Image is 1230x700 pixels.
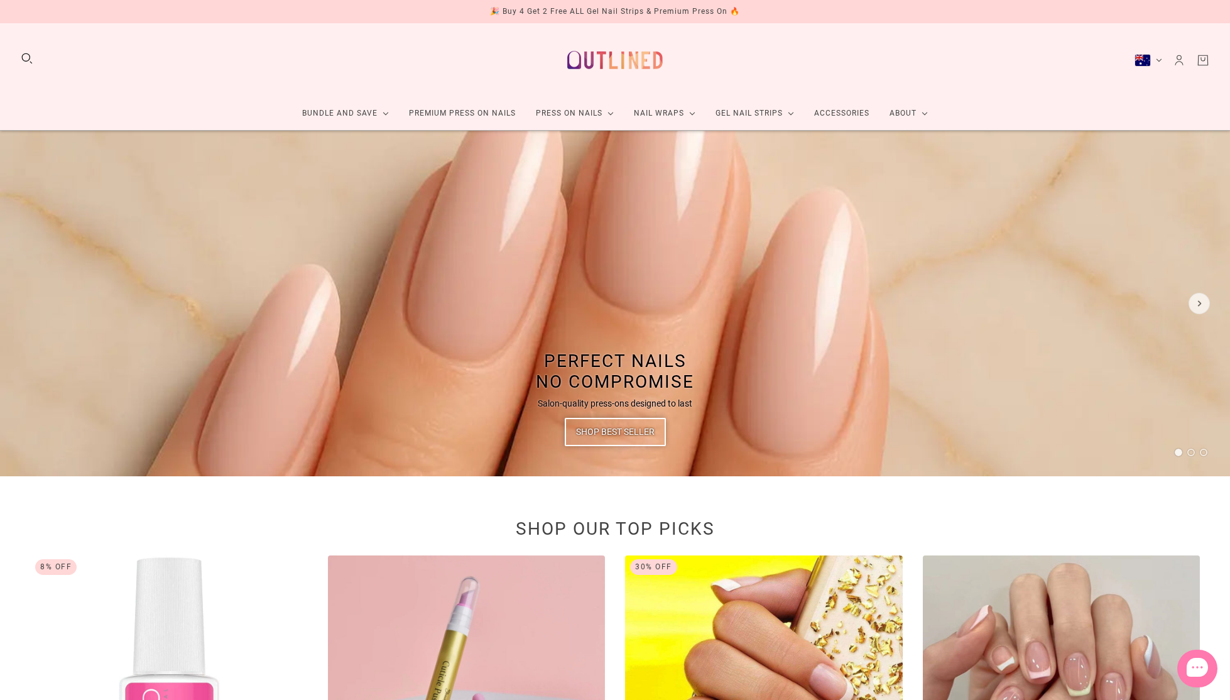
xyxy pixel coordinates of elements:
button: Search [20,52,34,65]
div: 🎉 Buy 4 Get 2 Free ALL Gel Nail Strips & Premium Press On 🔥 [490,5,740,18]
a: Press On Nails [526,97,624,130]
a: Nail Wraps [624,97,705,130]
a: Shop Best Seller [565,418,666,446]
a: Bundle and Save [292,97,399,130]
a: Cart [1196,53,1210,67]
a: Accessories [804,97,879,130]
a: Gel Nail Strips [705,97,804,130]
a: Shop Our Top Picks [516,518,715,539]
a: Account [1172,53,1186,67]
span: Shop Best Seller [576,418,655,446]
a: Premium Press On Nails [399,97,526,130]
div: 30% Off [630,559,677,575]
button: Australia [1135,54,1162,67]
div: 8% Off [35,559,77,575]
a: Outlined [560,33,670,87]
span: Perfect Nails No Compromise [536,350,694,392]
p: Salon-quality press-ons designed to last [538,397,692,410]
a: About [879,97,938,130]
